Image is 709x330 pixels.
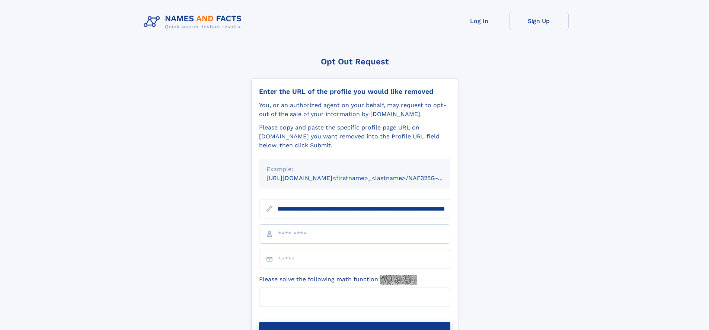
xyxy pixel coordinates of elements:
[141,12,248,32] img: Logo Names and Facts
[259,101,450,119] div: You, or an authorized agent on your behalf, may request to opt-out of the sale of your informatio...
[509,12,569,30] a: Sign Up
[251,57,458,66] div: Opt Out Request
[259,123,450,150] div: Please copy and paste the specific profile page URL on [DOMAIN_NAME] you want removed into the Pr...
[266,174,464,182] small: [URL][DOMAIN_NAME]<firstname>_<lastname>/NAF325G-xxxxxxxx
[259,275,417,285] label: Please solve the following math function:
[450,12,509,30] a: Log In
[259,87,450,96] div: Enter the URL of the profile you would like removed
[266,165,443,174] div: Example:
